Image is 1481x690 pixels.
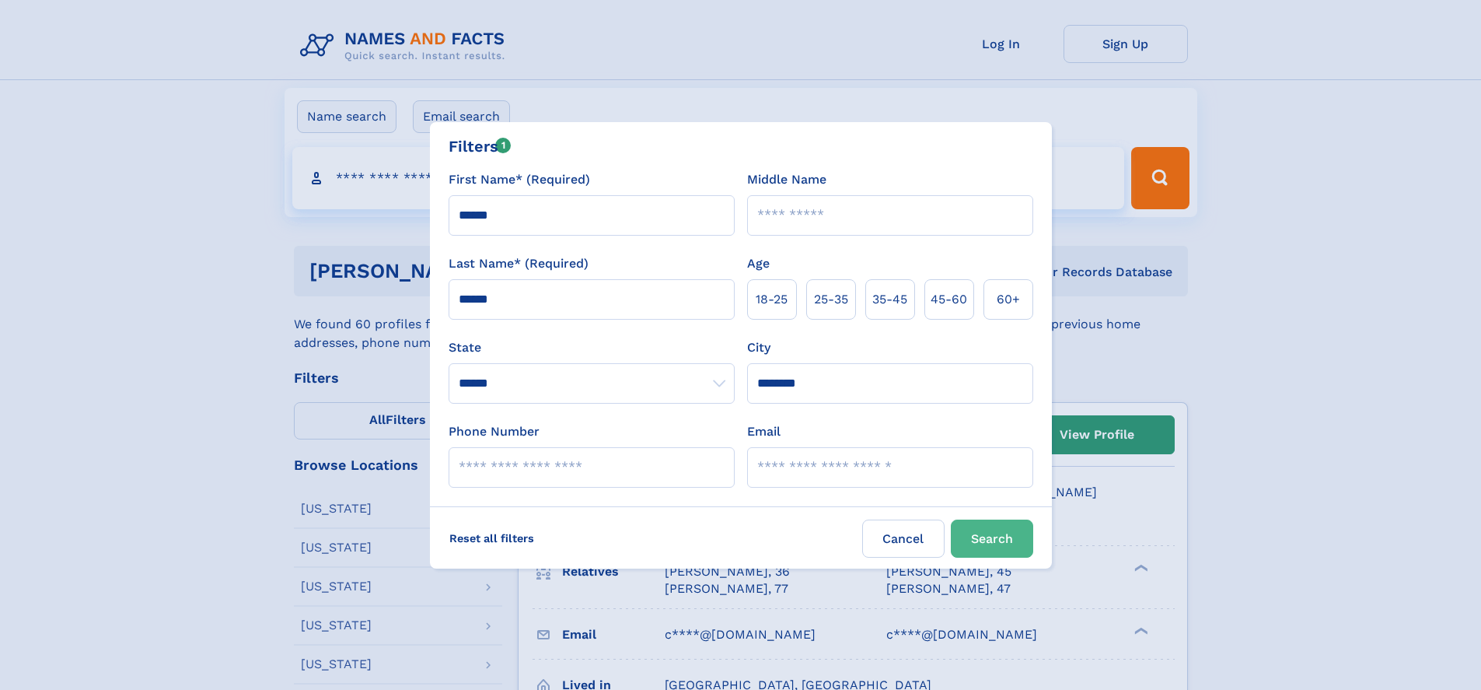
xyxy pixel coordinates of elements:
[931,290,967,309] span: 45‑60
[756,290,788,309] span: 18‑25
[747,422,781,441] label: Email
[449,170,590,189] label: First Name* (Required)
[862,520,945,558] label: Cancel
[872,290,907,309] span: 35‑45
[747,338,770,357] label: City
[449,338,735,357] label: State
[747,254,770,273] label: Age
[449,135,512,158] div: Filters
[951,520,1033,558] button: Search
[814,290,848,309] span: 25‑35
[449,254,589,273] label: Last Name* (Required)
[449,422,540,441] label: Phone Number
[747,170,826,189] label: Middle Name
[439,520,544,557] label: Reset all filters
[997,290,1020,309] span: 60+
